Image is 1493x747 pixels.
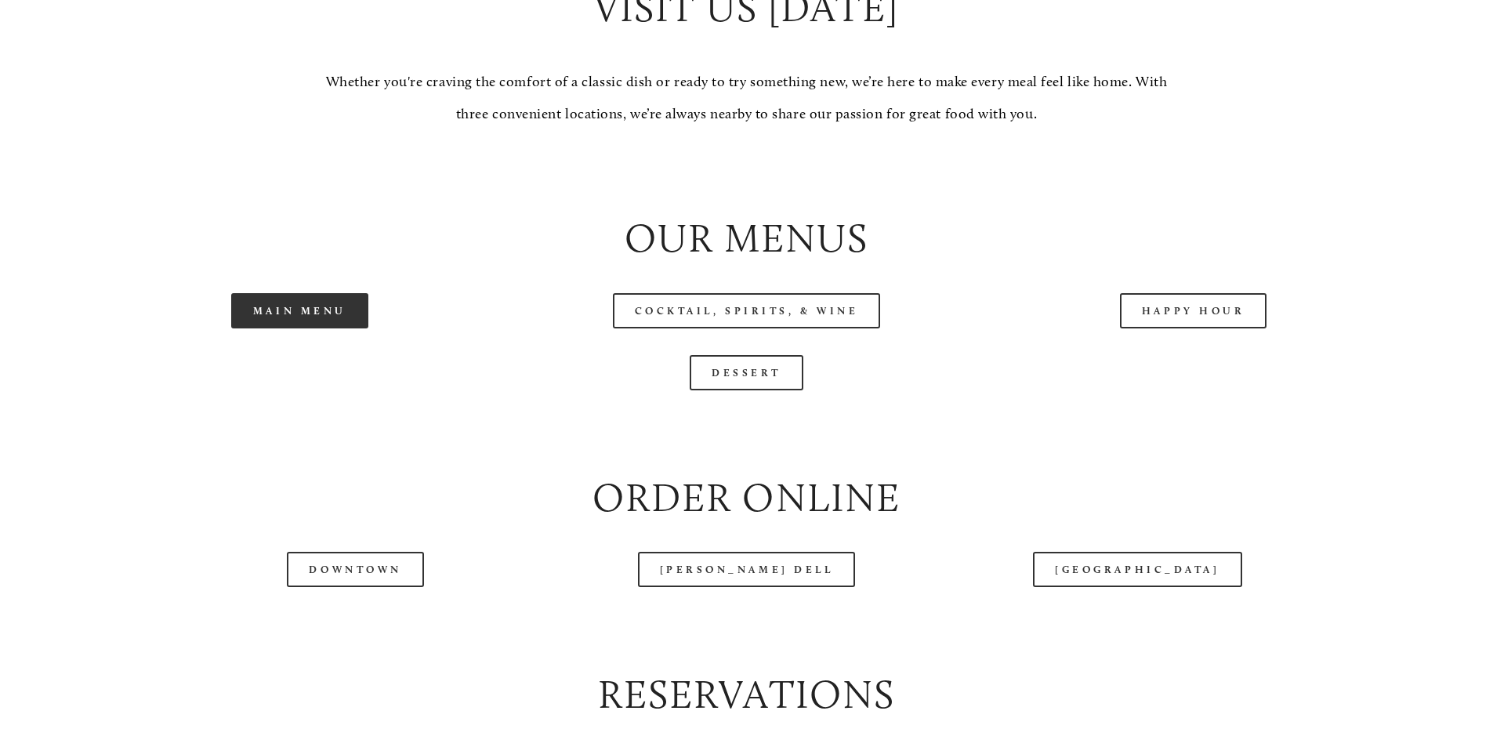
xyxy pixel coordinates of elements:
[287,552,423,587] a: Downtown
[89,211,1403,267] h2: Our Menus
[690,355,803,390] a: Dessert
[89,470,1403,526] h2: Order Online
[613,293,881,328] a: Cocktail, Spirits, & Wine
[231,293,368,328] a: Main Menu
[1033,552,1241,587] a: [GEOGRAPHIC_DATA]
[638,552,856,587] a: [PERSON_NAME] Dell
[89,667,1403,723] h2: Reservations
[1120,293,1267,328] a: Happy Hour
